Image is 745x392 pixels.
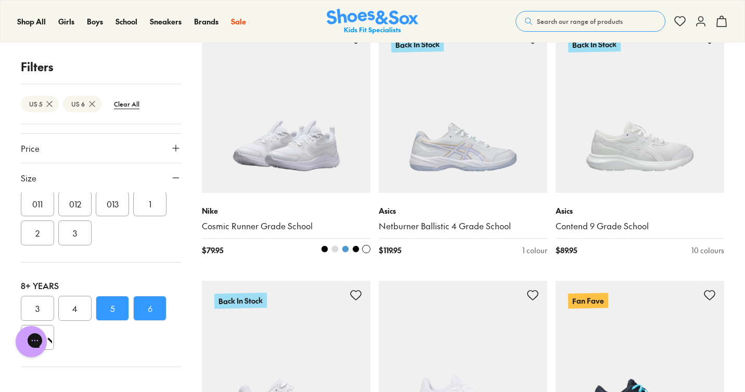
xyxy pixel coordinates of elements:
[537,17,623,26] span: Search our range of products
[21,142,40,154] span: Price
[21,172,36,184] span: Size
[21,279,181,292] div: 8+ Years
[96,191,129,216] button: 013
[21,163,181,192] button: Size
[231,16,246,27] a: Sale
[379,205,547,216] p: Asics
[87,16,103,27] a: Boys
[202,245,223,256] span: $ 79.95
[379,24,547,193] a: Back In Stock
[379,245,401,256] span: $ 119.95
[379,220,547,232] a: Netburner Ballistic 4 Grade School
[327,9,418,34] img: SNS_Logo_Responsive.svg
[21,134,181,163] button: Price
[556,205,724,216] p: Asics
[194,16,219,27] a: Brands
[133,296,166,321] button: 6
[556,24,724,193] a: Back In Stock
[21,220,54,245] button: 2
[58,16,74,27] a: Girls
[63,96,101,112] btn: US 6
[115,16,137,27] a: School
[568,293,608,308] p: Fan Fave
[17,16,46,27] a: Shop All
[58,296,92,321] button: 4
[556,245,577,256] span: $ 89.95
[106,95,148,113] btn: Clear All
[21,191,54,216] button: 011
[556,220,724,232] a: Contend 9 Grade School
[58,191,92,216] button: 012
[150,16,182,27] a: Sneakers
[10,322,52,361] iframe: Gorgias live chat messenger
[133,191,166,216] button: 1
[691,245,724,256] div: 10 colours
[21,296,54,321] button: 3
[214,292,267,309] p: Back In Stock
[568,36,621,53] p: Back In Stock
[327,9,418,34] a: Shoes & Sox
[522,245,547,256] div: 1 colour
[202,220,370,232] a: Cosmic Runner Grade School
[202,205,370,216] p: Nike
[516,11,665,32] button: Search our range of products
[58,220,92,245] button: 3
[391,36,444,53] p: Back In Stock
[21,96,59,112] btn: US 5
[21,58,181,75] p: Filters
[96,296,129,321] button: 5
